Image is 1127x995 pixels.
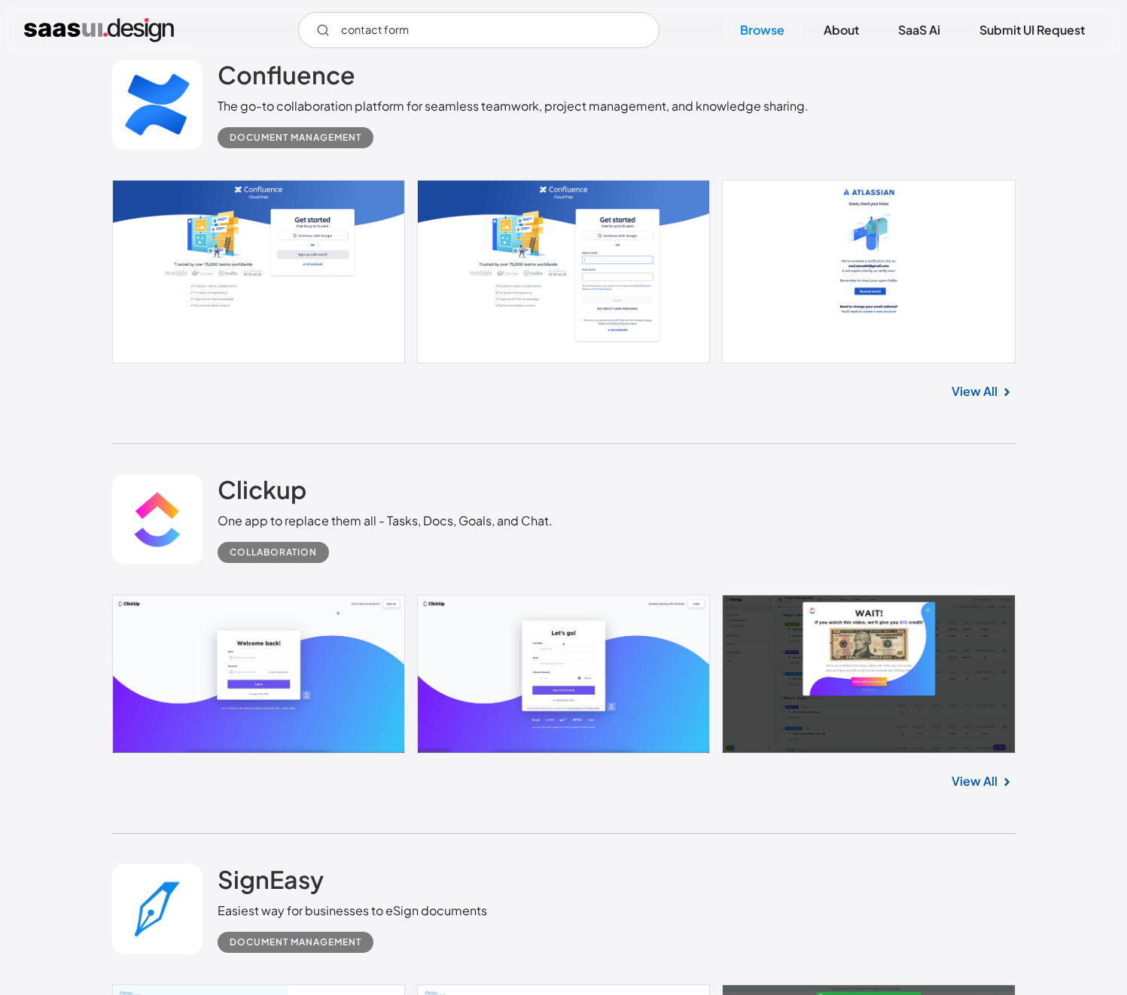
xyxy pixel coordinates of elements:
a: SaaS Ai [880,14,958,47]
a: SignEasy [218,864,324,902]
a: Clickup [218,474,306,512]
h2: Clickup [218,474,306,504]
form: Email Form [298,12,659,48]
div: Easiest way for businesses to eSign documents [218,902,487,920]
div: One app to replace them all - Tasks, Docs, Goals, and Chat. [218,512,553,530]
div: Document Management [230,129,361,147]
h2: SignEasy [218,864,324,894]
div: Document Management [230,933,361,951]
a: About [806,14,877,47]
a: Browse [722,14,803,47]
a: View All [952,772,998,790]
a: Confluence [218,59,355,97]
div: Collaboration [230,543,317,561]
a: View All [952,382,998,400]
a: home [24,18,174,42]
input: Search UI designs you're looking for... [298,12,659,48]
h2: Confluence [218,59,355,90]
a: Submit UI Request [961,14,1103,47]
div: The go-to collaboration platform for seamless teamwork, project management, and knowledge sharing. [218,97,809,115]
